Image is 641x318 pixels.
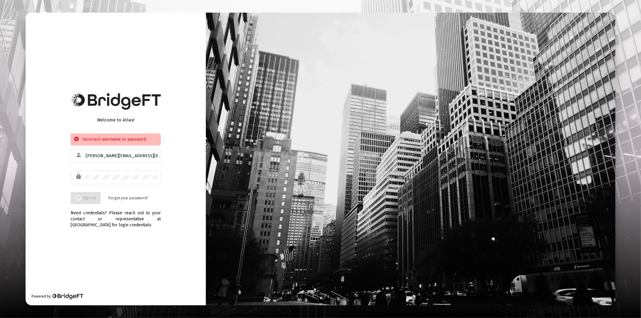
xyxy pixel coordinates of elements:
div: Incorrect username or password. [71,133,161,145]
a: Forgot your password? [108,195,148,201]
span: Sign In [75,195,96,200]
mat-icon: person [75,151,83,159]
input: Email or Username [86,154,158,158]
img: Bridge Financial Technology Logo [51,293,83,299]
div: Need credentials? Please reach out to your contact or representative at [GEOGRAPHIC_DATA] for log... [71,204,161,228]
button: Sign In [71,192,101,204]
div: Powered by [32,293,83,299]
div: Welcome to Atlas! [71,117,161,123]
img: Bridge Financial Technology Logo [71,93,161,110]
mat-icon: lock [75,173,83,180]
